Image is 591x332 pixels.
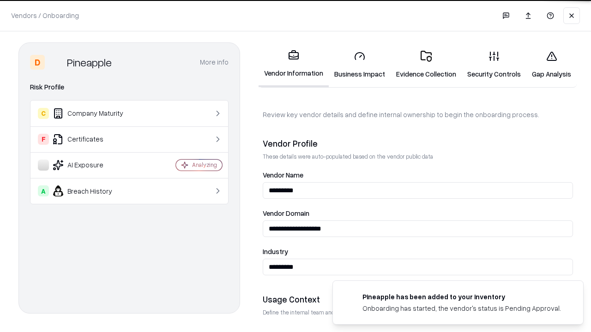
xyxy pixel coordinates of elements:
[38,185,148,196] div: Breach History
[30,82,229,93] div: Risk Profile
[38,134,148,145] div: Certificates
[263,138,573,149] div: Vendor Profile
[67,55,112,70] div: Pineapple
[38,108,49,119] div: C
[48,55,63,70] img: Pineapple
[30,55,45,70] div: D
[362,292,561,302] div: Pineapple has been added to your inventory
[526,43,577,86] a: Gap Analysis
[263,172,573,178] label: Vendor Name
[200,54,229,71] button: More info
[391,43,462,86] a: Evidence Collection
[263,110,573,119] p: Review key vendor details and define internal ownership to begin the onboarding process.
[259,42,329,87] a: Vendor Information
[263,248,573,255] label: Industry
[11,11,79,20] p: Vendors / Onboarding
[38,185,49,196] div: A
[263,308,573,316] p: Define the internal team and reason for using this vendor. This helps assess business relevance a...
[263,294,573,305] div: Usage Context
[38,134,49,145] div: F
[362,303,561,313] div: Onboarding has started, the vendor's status is Pending Approval.
[263,210,573,217] label: Vendor Domain
[344,292,355,303] img: pineappleenergy.com
[263,153,573,160] p: These details were auto-populated based on the vendor public data
[462,43,526,86] a: Security Controls
[192,161,217,169] div: Analyzing
[329,43,391,86] a: Business Impact
[38,108,148,119] div: Company Maturity
[38,160,148,171] div: AI Exposure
